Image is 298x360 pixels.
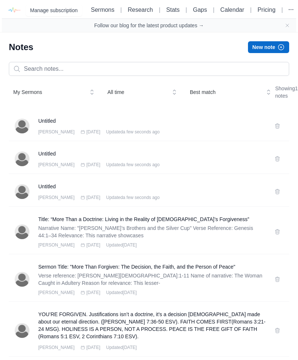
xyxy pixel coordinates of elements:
[106,242,136,248] span: Updated [DATE]
[117,6,125,14] li: |
[38,216,266,223] a: Title: “More Than a Doctrine: Living in the Reality of [DEMOGRAPHIC_DATA]’s Forgiveness”
[15,323,29,338] img: Matt
[220,7,244,13] a: Calendar
[38,263,266,270] a: Sermon Title: "More Than Forgiven: The Decision, the Faith, and the Person of Peace"
[103,85,181,99] button: All time
[284,22,290,28] button: Close banner
[106,345,136,350] span: Updated [DATE]
[86,345,100,350] span: [DATE]
[248,41,289,53] button: New note
[261,323,289,351] iframe: Drift Widget Chat Controller
[258,7,276,13] a: Pricing
[210,6,217,14] li: |
[15,272,29,287] img: Matt
[15,119,29,133] img: Matt
[86,290,100,296] span: [DATE]
[15,151,29,166] img: Matt
[86,242,100,248] span: [DATE]
[91,7,114,13] a: Sermons
[86,195,100,200] span: [DATE]
[106,290,136,296] span: Updated [DATE]
[247,6,255,14] li: |
[128,7,153,13] a: Research
[38,162,75,168] span: [PERSON_NAME]
[38,129,75,135] span: [PERSON_NAME]
[13,88,84,96] span: My Sermons
[166,7,180,13] a: Stats
[38,195,75,200] span: [PERSON_NAME]
[86,129,100,135] span: [DATE]
[9,62,289,76] input: Search notes...
[38,272,266,287] p: Verse reference: [PERSON_NAME][DEMOGRAPHIC_DATA]:1-11 Name of narrative: The Woman Caught in Adul...
[38,150,266,157] a: Untitled
[156,6,163,14] li: |
[15,224,29,239] img: Matt
[38,290,75,296] span: [PERSON_NAME]
[279,6,286,14] li: |
[26,4,82,16] button: Manage subscription
[9,85,99,99] button: My Sermons
[38,345,75,350] span: [PERSON_NAME]
[38,311,266,340] a: YOU’RE FORGIVEN. Justifications isn’t a doctrine, it’s a decision [DEMOGRAPHIC_DATA] made about o...
[86,162,100,168] span: [DATE]
[106,129,159,135] span: Updated a few seconds ago
[106,195,159,200] span: Updated a few seconds ago
[38,183,266,190] a: Untitled
[15,184,29,199] img: Matt
[107,88,166,96] span: All time
[193,7,207,13] a: Gaps
[106,162,159,168] span: Updated a few seconds ago
[190,88,260,96] span: Best match
[185,85,275,99] button: Best match
[38,224,266,239] p: Narrative Name: "[PERSON_NAME]’s Brothers and the Silver Cup" Verse Reference: Genesis 44:1–34 Re...
[38,242,75,248] span: [PERSON_NAME]
[182,6,190,14] li: |
[6,2,22,18] img: logo
[38,117,266,125] a: Untitled
[9,41,33,53] h1: Notes
[94,22,204,29] a: Follow our blog for the latest product updates →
